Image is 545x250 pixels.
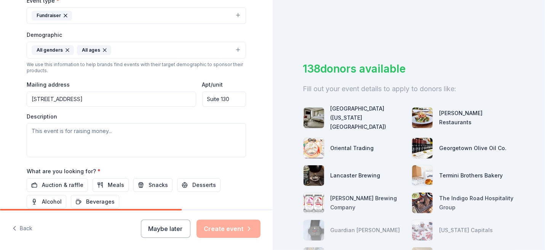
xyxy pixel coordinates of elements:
[177,178,221,192] button: Desserts
[331,104,406,131] div: [GEOGRAPHIC_DATA] ([US_STATE][GEOGRAPHIC_DATA])
[331,144,374,153] div: Oriental Trading
[27,81,70,89] label: Mailing address
[27,62,246,74] div: We use this information to help brands find events with their target demographic to sponsor their...
[71,195,119,209] button: Beverages
[439,109,515,127] div: [PERSON_NAME] Restaurants
[331,171,380,180] div: Lancaster Brewing
[27,195,66,209] button: Alcohol
[202,81,223,89] label: Apt/unit
[42,197,62,206] span: Alcohol
[149,180,168,190] span: Snacks
[27,168,101,175] label: What are you looking for?
[93,178,129,192] button: Meals
[303,83,515,95] div: Fill out your event details to apply to donors like:
[133,178,173,192] button: Snacks
[192,180,216,190] span: Desserts
[27,113,57,120] label: Description
[439,144,507,153] div: Georgetown Olive Oil Co.
[12,221,32,237] button: Back
[42,180,83,190] span: Auction & raffle
[27,7,246,24] button: Fundraiser
[141,220,190,238] button: Maybe later
[32,45,74,55] div: All genders
[77,45,111,55] div: All ages
[27,178,88,192] button: Auction & raffle
[202,92,246,107] input: #
[27,92,196,107] input: Enter a US address
[412,108,433,128] img: photo for Cameron Mitchell Restaurants
[108,180,124,190] span: Meals
[304,108,324,128] img: photo for Four Seasons Hotel (Washington DC)
[32,11,72,21] div: Fundraiser
[27,42,246,59] button: All gendersAll ages
[303,61,515,77] div: 138 donors available
[412,165,433,186] img: photo for Termini Brothers Bakery
[86,197,115,206] span: Beverages
[304,165,324,186] img: photo for Lancaster Brewing
[304,138,324,158] img: photo for Oriental Trading
[412,138,433,158] img: photo for Georgetown Olive Oil Co.
[439,171,503,180] div: Termini Brothers Bakery
[27,31,62,39] label: Demographic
